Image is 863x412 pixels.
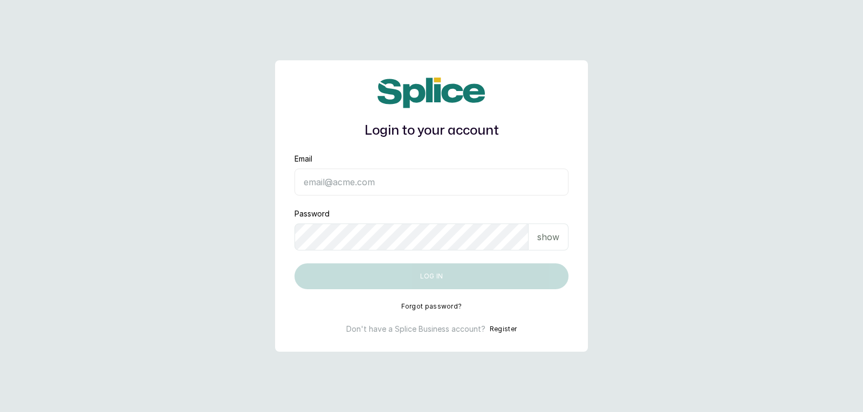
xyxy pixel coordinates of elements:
[294,153,312,164] label: Email
[294,121,569,141] h1: Login to your account
[346,324,485,334] p: Don't have a Splice Business account?
[537,231,559,243] p: show
[294,169,569,195] input: email@acme.com
[294,263,569,289] button: Log in
[490,324,517,334] button: Register
[294,208,330,219] label: Password
[401,302,462,311] button: Forgot password?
